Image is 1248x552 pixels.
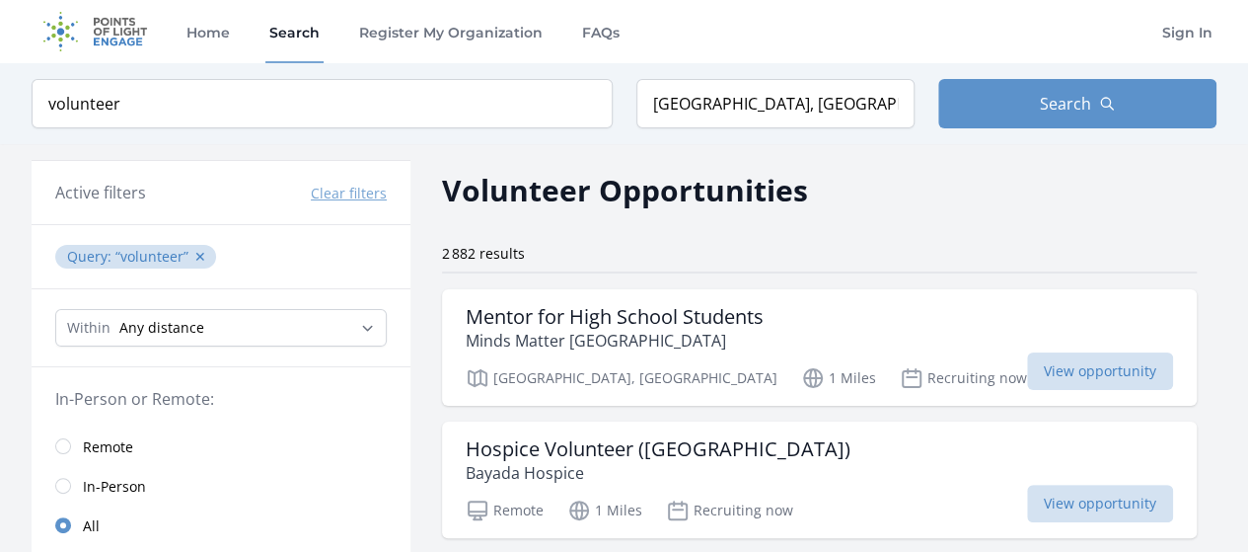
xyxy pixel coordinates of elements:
[1027,485,1173,522] span: View opportunity
[567,499,642,522] p: 1 Miles
[83,437,133,457] span: Remote
[466,329,764,353] p: Minds Matter [GEOGRAPHIC_DATA]
[32,506,410,545] a: All
[311,184,387,203] button: Clear filters
[32,427,410,466] a: Remote
[442,289,1197,406] a: Mentor for High School Students Minds Matter [GEOGRAPHIC_DATA] [GEOGRAPHIC_DATA], [GEOGRAPHIC_DAT...
[666,499,793,522] p: Recruiting now
[801,366,876,390] p: 1 Miles
[466,366,777,390] p: [GEOGRAPHIC_DATA], [GEOGRAPHIC_DATA]
[55,309,387,347] select: Search Radius
[466,461,850,485] p: Bayada Hospice
[115,247,188,266] q: volunteer
[442,168,808,212] h2: Volunteer Opportunities
[55,181,146,204] h3: Active filters
[32,466,410,506] a: In-Person
[900,366,1027,390] p: Recruiting now
[636,79,915,128] input: Location
[194,247,206,267] button: ✕
[67,247,115,266] span: Query :
[442,244,525,263] span: 2 882 results
[938,79,1216,128] button: Search
[83,477,146,497] span: In-Person
[55,387,387,411] legend: In-Person or Remote:
[1027,353,1173,390] span: View opportunity
[32,79,613,128] input: Keyword
[83,516,100,536] span: All
[466,305,764,329] h3: Mentor for High School Students
[1040,92,1091,116] span: Search
[442,422,1197,538] a: Hospice Volunteer ([GEOGRAPHIC_DATA]) Bayada Hospice Remote 1 Miles Recruiting now View opportunity
[466,499,544,522] p: Remote
[466,437,850,461] h3: Hospice Volunteer ([GEOGRAPHIC_DATA])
